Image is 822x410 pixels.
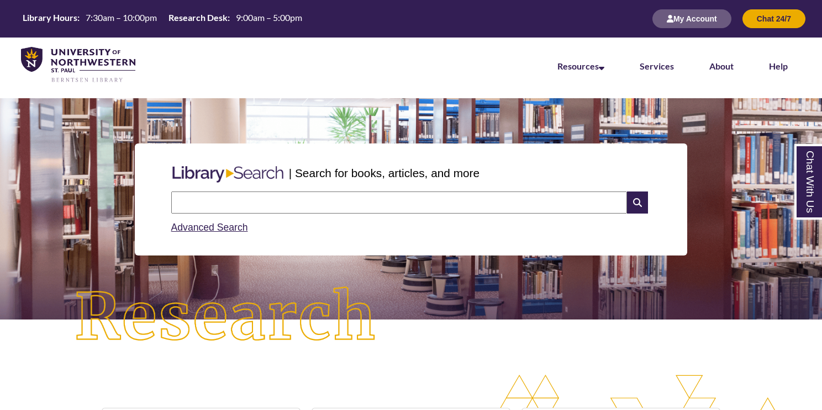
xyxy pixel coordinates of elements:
a: Resources [557,61,604,71]
img: Libary Search [167,162,289,187]
img: Research [41,253,411,382]
button: My Account [652,9,731,28]
a: Hours Today [18,12,307,26]
span: 7:30am – 10:00pm [86,12,157,23]
a: My Account [652,14,731,23]
button: Chat 24/7 [742,9,805,28]
a: Advanced Search [171,222,248,233]
img: UNWSP Library Logo [21,47,135,83]
table: Hours Today [18,12,307,25]
th: Library Hours: [18,12,81,24]
a: Help [769,61,788,71]
span: 9:00am – 5:00pm [236,12,302,23]
a: Chat 24/7 [742,14,805,23]
i: Search [627,191,648,214]
p: | Search for books, articles, and more [289,164,479,182]
th: Research Desk: [164,12,231,24]
a: Services [640,61,674,71]
a: About [709,61,734,71]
